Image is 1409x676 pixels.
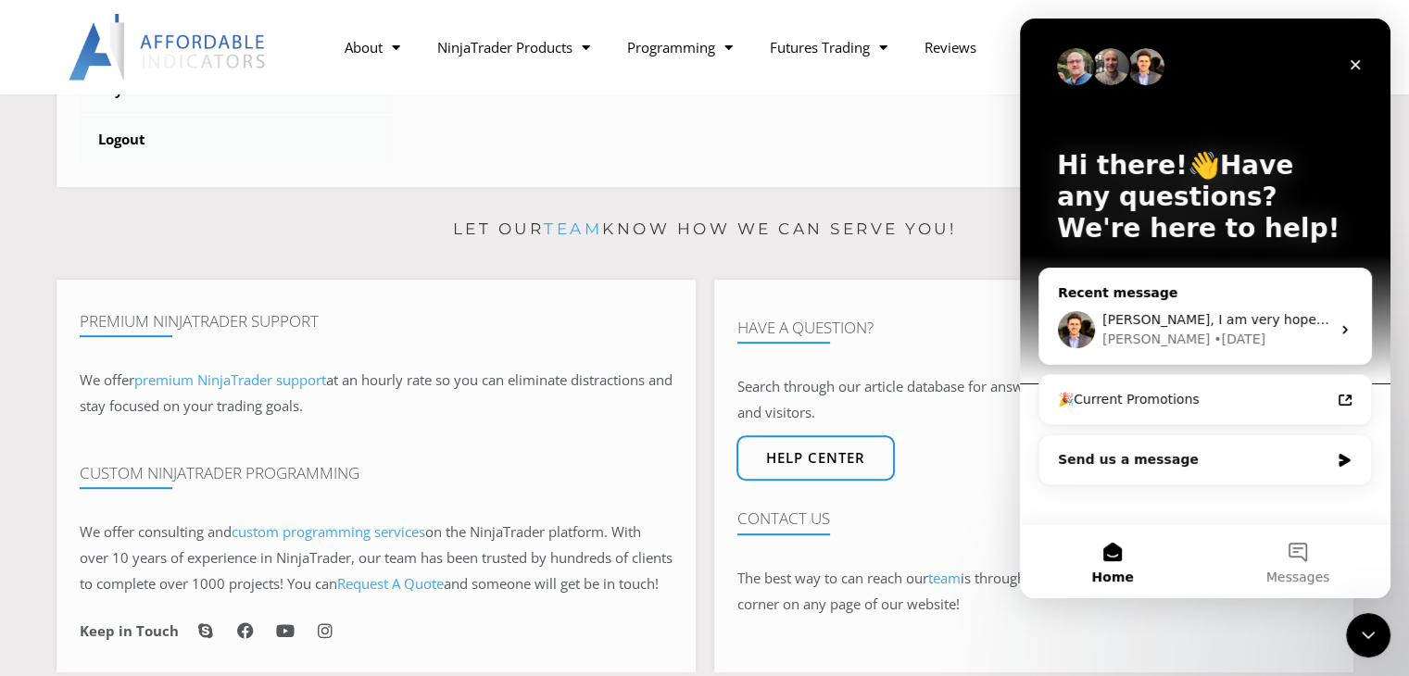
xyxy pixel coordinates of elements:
[609,26,751,69] a: Programming
[737,566,1330,618] p: The best way to can reach our is through the the help icon in the lower right-hand corner on any ...
[80,522,673,593] span: on the NinjaTrader platform. With over 10 years of experience in NinjaTrader, our team has been t...
[906,26,995,69] a: Reviews
[737,319,1330,337] h4: Have A Question?
[751,26,906,69] a: Futures Trading
[69,14,268,81] img: LogoAI | Affordable Indicators – NinjaTrader
[80,464,673,482] h4: Custom NinjaTrader Programming
[80,312,673,331] h4: Premium NinjaTrader Support
[337,574,444,593] a: Request A Quote
[80,116,393,164] a: Logout
[134,370,326,389] a: premium NinjaTrader support
[80,370,134,389] span: We offer
[326,26,419,69] a: About
[1020,19,1390,598] iframe: Intercom live chat
[80,370,673,415] span: at an hourly rate so you can eliminate distractions and stay focused on your trading goals.
[736,435,895,481] a: Help center
[737,509,1330,528] h4: Contact Us
[80,622,179,640] h6: Keep in Touch
[232,522,425,541] a: custom programming services
[326,26,1092,69] nav: Menu
[928,569,961,587] a: team
[419,26,609,69] a: NinjaTrader Products
[57,215,1353,244] p: Let our know how we can serve you!
[766,451,865,465] span: Help center
[544,219,602,238] a: team
[80,522,425,541] span: We offer consulting and
[737,374,1330,426] p: Search through our article database for answers to most common questions from customers and visit...
[1346,613,1390,657] iframe: Intercom live chat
